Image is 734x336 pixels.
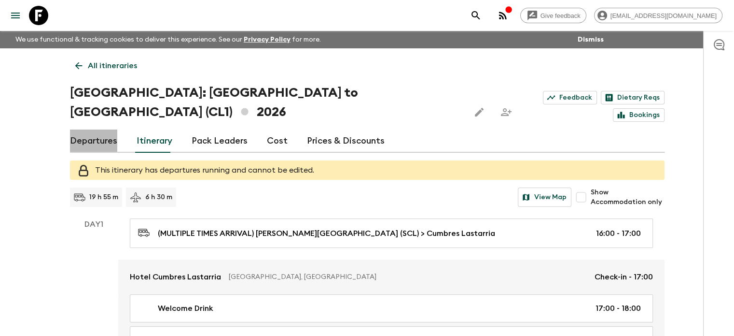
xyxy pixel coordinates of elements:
button: menu [6,6,25,25]
p: Hotel Cumbres Lastarria [130,271,221,283]
a: Dietary Reqs [601,91,665,104]
a: Welcome Drink17:00 - 18:00 [130,294,653,322]
h1: [GEOGRAPHIC_DATA]: [GEOGRAPHIC_DATA] to [GEOGRAPHIC_DATA] (CL1) 2026 [70,83,462,122]
a: All itineraries [70,56,142,75]
a: Bookings [613,108,665,122]
a: Give feedback [520,8,586,23]
a: Privacy Policy [244,36,291,43]
div: [EMAIL_ADDRESS][DOMAIN_NAME] [594,8,722,23]
p: Check-in - 17:00 [595,271,653,283]
button: Dismiss [575,33,606,46]
a: Cost [267,130,288,153]
a: Hotel Cumbres Lastarria[GEOGRAPHIC_DATA], [GEOGRAPHIC_DATA]Check-in - 17:00 [118,260,665,294]
p: [GEOGRAPHIC_DATA], [GEOGRAPHIC_DATA] [229,272,587,282]
p: Welcome Drink [158,303,213,314]
span: Share this itinerary [497,102,516,122]
a: Prices & Discounts [307,130,385,153]
p: (MULTIPLE TIMES ARRIVAL) [PERSON_NAME][GEOGRAPHIC_DATA] (SCL) > Cumbres Lastarria [158,228,495,239]
span: [EMAIL_ADDRESS][DOMAIN_NAME] [605,12,722,19]
a: Departures [70,130,117,153]
p: We use functional & tracking cookies to deliver this experience. See our for more. [12,31,325,48]
button: search adventures [466,6,485,25]
p: 6 h 30 m [145,192,172,202]
p: Day 1 [70,219,118,230]
a: Pack Leaders [192,130,248,153]
p: All itineraries [88,60,137,72]
a: Feedback [543,91,597,104]
p: 17:00 - 18:00 [596,303,641,314]
button: View Map [518,188,571,207]
p: 16:00 - 17:00 [596,228,641,239]
span: Give feedback [535,12,586,19]
button: Edit this itinerary [470,102,489,122]
span: This itinerary has departures running and cannot be edited. [95,166,314,174]
a: (MULTIPLE TIMES ARRIVAL) [PERSON_NAME][GEOGRAPHIC_DATA] (SCL) > Cumbres Lastarria16:00 - 17:00 [130,219,653,248]
span: Show Accommodation only [591,188,664,207]
a: Itinerary [137,130,172,153]
p: 19 h 55 m [89,192,118,202]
